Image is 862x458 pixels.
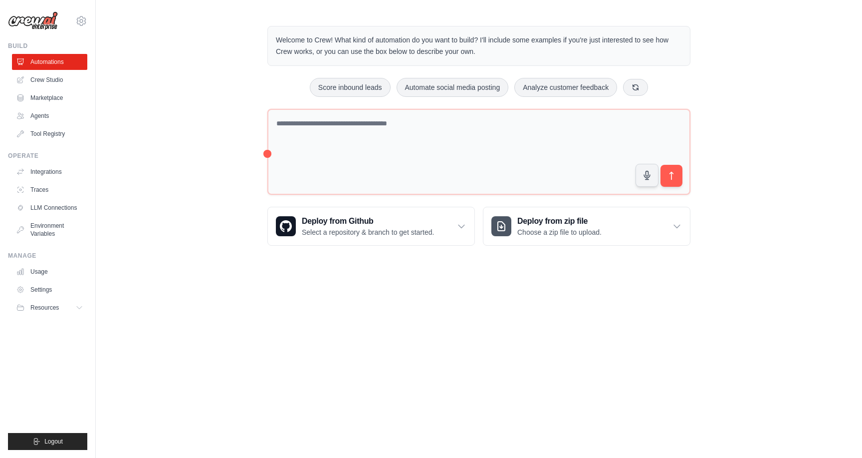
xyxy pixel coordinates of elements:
[12,108,87,124] a: Agents
[517,215,602,227] h3: Deploy from zip file
[12,264,87,280] a: Usage
[12,164,87,180] a: Integrations
[8,433,87,450] button: Logout
[517,227,602,237] p: Choose a zip file to upload.
[12,200,87,216] a: LLM Connections
[12,182,87,198] a: Traces
[8,11,58,30] img: Logo
[310,78,391,97] button: Score inbound leads
[30,304,59,312] span: Resources
[302,227,434,237] p: Select a repository & branch to get started.
[12,72,87,88] a: Crew Studio
[302,215,434,227] h3: Deploy from Github
[397,78,509,97] button: Automate social media posting
[12,218,87,242] a: Environment Variables
[8,152,87,160] div: Operate
[514,78,617,97] button: Analyze customer feedback
[12,300,87,316] button: Resources
[276,34,682,57] p: Welcome to Crew! What kind of automation do you want to build? I'll include some examples if you'...
[44,438,63,446] span: Logout
[12,54,87,70] a: Automations
[8,42,87,50] div: Build
[12,282,87,298] a: Settings
[8,252,87,260] div: Manage
[12,90,87,106] a: Marketplace
[12,126,87,142] a: Tool Registry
